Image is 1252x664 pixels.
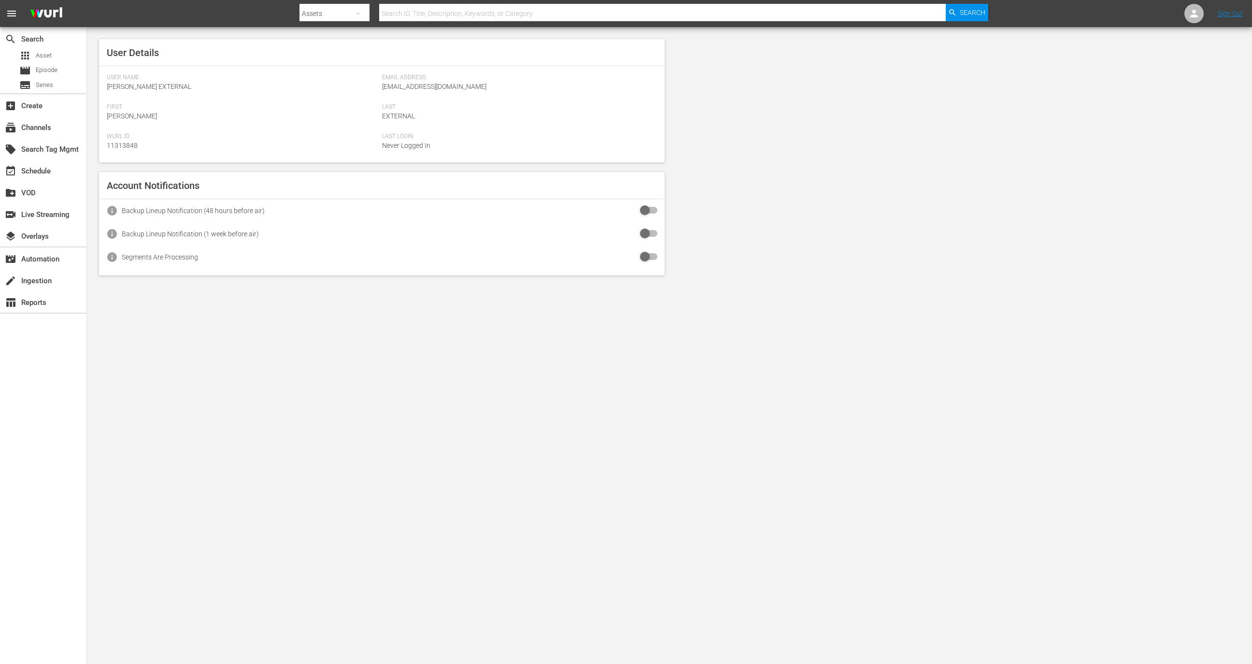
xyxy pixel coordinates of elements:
[106,251,118,263] span: info
[36,65,57,75] span: Episode
[382,74,653,82] span: Email Address:
[382,133,653,141] span: Last Login
[106,228,118,240] span: info
[122,207,265,215] div: Backup Lineup Notification (48 hours before air)
[107,133,377,141] span: Wurl Id
[107,83,191,90] span: [PERSON_NAME] External
[23,2,70,25] img: ans4CAIJ8jUAAAAAAAAAAAAAAAAAAAAAAAAgQb4GAAAAAAAAAAAAAAAAAAAAAAAAJMjXAAAAAAAAAAAAAAAAAAAAAAAAgAT5G...
[19,65,31,76] span: Episode
[382,83,486,90] span: [EMAIL_ADDRESS][DOMAIN_NAME]
[1218,10,1243,17] a: Sign Out
[106,205,118,217] span: info
[19,50,31,61] span: Asset
[36,51,52,60] span: Asset
[19,79,31,91] span: Series
[6,8,17,19] span: menu
[5,33,16,45] span: Search
[960,4,985,21] span: Search
[5,297,16,308] span: Reports
[107,103,377,111] span: First
[382,103,653,111] span: Last
[5,187,16,199] span: VOD
[107,142,138,149] span: 11313848
[5,275,16,287] span: Ingestion
[382,142,430,149] span: Never Logged In
[5,253,16,265] span: Automation
[122,253,198,261] div: Segments Are Processing
[36,80,53,90] span: Series
[107,74,377,82] span: User Name:
[946,4,988,21] button: Search
[5,144,16,155] span: Search Tag Mgmt
[122,230,259,238] div: Backup Lineup Notification (1 week before air)
[107,180,199,191] span: Account Notifications
[5,231,16,242] span: Overlays
[382,112,415,120] span: External
[5,122,16,133] span: Channels
[5,209,16,220] span: Live Streaming
[107,112,157,120] span: [PERSON_NAME]
[107,47,159,58] span: User Details
[5,100,16,112] span: Create
[5,165,16,177] span: Schedule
